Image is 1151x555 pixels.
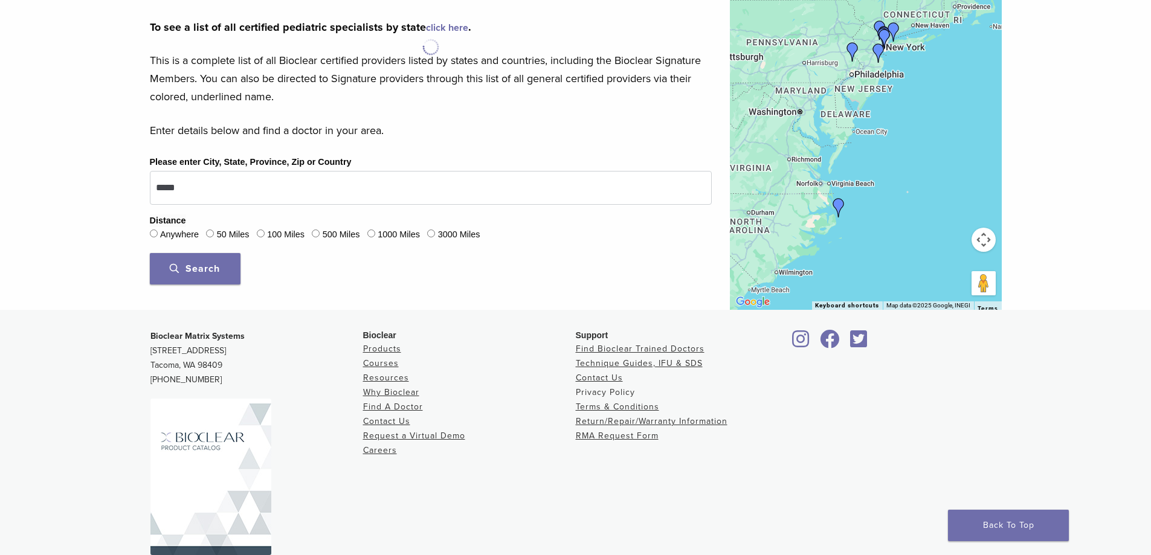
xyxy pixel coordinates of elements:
[150,214,186,228] legend: Distance
[815,301,879,310] button: Keyboard shortcuts
[363,431,465,441] a: Request a Virtual Demo
[824,193,853,222] div: Dr. Makani Peele
[150,156,352,169] label: Please enter City, State, Province, Zip or Country
[378,228,420,242] label: 1000 Miles
[150,329,363,387] p: [STREET_ADDRESS] Tacoma, WA 98409 [PHONE_NUMBER]
[879,18,908,47] div: Dr. Chitvan Gupta
[150,51,712,106] p: This is a complete list of all Bioclear certified providers listed by states and countries, inclu...
[948,510,1069,541] a: Back To Top
[267,228,305,242] label: 100 Miles
[816,337,844,349] a: Bioclear
[733,294,773,310] img: Google
[160,228,199,242] label: Anywhere
[438,228,480,242] label: 3000 Miles
[869,23,898,52] div: Dr. Neethi Dalvi
[864,39,893,68] div: Dr. Dilini Peiris
[363,416,410,426] a: Contact Us
[576,416,727,426] a: Return/Repair/Warranty Information
[217,228,250,242] label: 50 Miles
[363,402,423,412] a: Find A Doctor
[869,22,898,51] div: Dr. Nina Kiani
[886,302,970,309] span: Map data ©2025 Google, INEGI
[788,337,814,349] a: Bioclear
[150,331,245,341] strong: Bioclear Matrix Systems
[363,330,396,340] span: Bioclear
[323,228,360,242] label: 500 Miles
[363,445,397,455] a: Careers
[363,344,401,354] a: Products
[576,402,659,412] a: Terms & Conditions
[576,344,704,354] a: Find Bioclear Trained Doctors
[972,228,996,252] button: Map camera controls
[846,337,872,349] a: Bioclear
[978,305,998,312] a: Terms (opens in new tab)
[576,431,659,441] a: RMA Request Form
[150,121,712,140] p: Enter details below and find a doctor in your area.
[870,24,899,53] div: Dr. Bahram Hamidi
[150,21,471,34] strong: To see a list of all certified pediatric specialists by state .
[150,399,271,555] img: Bioclear
[972,271,996,295] button: Drag Pegman onto the map to open Street View
[150,253,240,284] button: Search
[363,373,409,383] a: Resources
[576,330,608,340] span: Support
[170,263,220,275] span: Search
[426,22,468,34] a: click here
[865,16,894,45] div: Dr. Alejandra Sanchez
[869,21,898,50] div: Dr. Julie Hassid
[363,387,419,397] a: Why Bioclear
[576,387,635,397] a: Privacy Policy
[363,358,399,368] a: Courses
[576,358,703,368] a: Technique Guides, IFU & SDS
[733,294,773,310] a: Open this area in Google Maps (opens a new window)
[838,37,867,66] div: Dr. Robert Scarazzo
[576,373,623,383] a: Contact Us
